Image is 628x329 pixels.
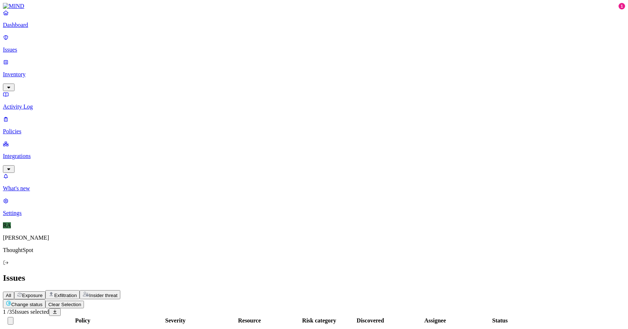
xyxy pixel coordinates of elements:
[22,293,43,298] span: Exposure
[3,3,625,9] a: MIND
[399,317,471,324] div: Assignee
[148,317,202,324] div: Severity
[619,3,625,9] div: 1
[6,300,11,306] img: status-in-progress
[3,59,625,90] a: Inventory
[3,309,6,315] span: 1
[3,247,625,253] p: ThoughtSpot
[6,293,11,298] span: All
[343,317,398,324] div: Discovered
[8,317,13,325] button: Select all
[3,222,11,228] span: RA
[3,210,625,216] p: Settings
[3,34,625,53] a: Issues
[3,128,625,135] p: Policies
[19,317,147,324] div: Policy
[297,317,342,324] div: Risk category
[89,293,117,298] span: Insider threat
[473,317,527,324] div: Status
[3,22,625,28] p: Dashboard
[3,116,625,135] a: Policies
[204,317,295,324] div: Resource
[45,301,84,308] button: Clear Selection
[3,71,625,78] p: Inventory
[3,103,625,110] p: Activity Log
[3,91,625,110] a: Activity Log
[3,299,45,308] button: Change status
[3,9,625,28] a: Dashboard
[3,185,625,192] p: What's new
[3,153,625,159] p: Integrations
[3,141,625,172] a: Integrations
[3,235,625,241] p: [PERSON_NAME]
[3,198,625,216] a: Settings
[3,3,24,9] img: MIND
[3,173,625,192] a: What's new
[54,293,77,298] span: Exfiltration
[3,309,49,315] span: / 35 Issues selected
[3,273,625,283] h2: Issues
[3,46,625,53] p: Issues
